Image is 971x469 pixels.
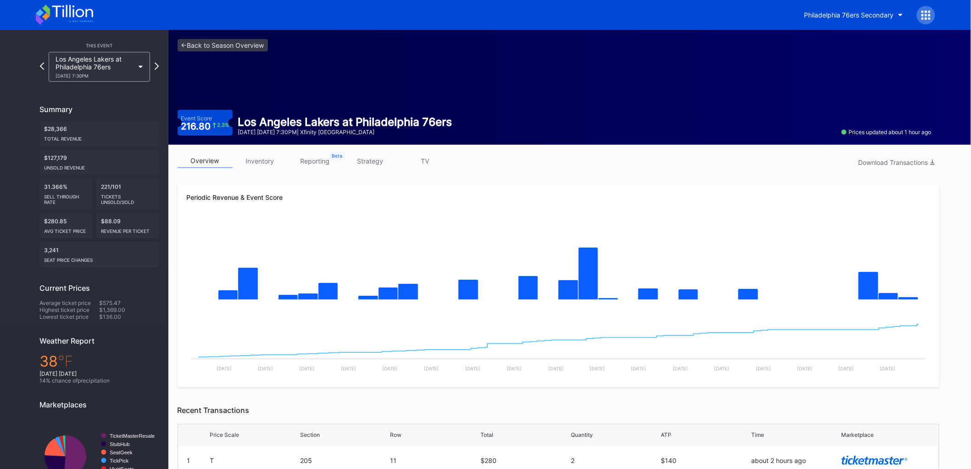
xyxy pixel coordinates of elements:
div: Unsold Revenue [45,161,155,170]
div: Prices updated about 1 hour ago [842,129,932,136]
text: [DATE] [216,366,231,371]
div: Marketplace [842,431,874,438]
div: [DATE] [DATE] [40,370,159,377]
div: Price Scale [210,431,240,438]
div: $136.00 [100,313,159,320]
div: Tickets Unsold/Sold [101,190,155,205]
a: <-Back to Season Overview [178,39,268,51]
text: [DATE] [756,366,771,371]
div: 221/101 [96,179,159,209]
text: [DATE] [548,366,564,371]
div: Summary [40,105,159,114]
div: 14 % chance of precipitation [40,377,159,384]
div: Total Revenue [45,132,155,141]
div: T [210,457,298,464]
div: Download Transactions [859,158,935,166]
div: Recent Transactions [178,406,939,415]
div: Section [300,431,320,438]
button: Download Transactions [854,156,939,169]
a: TV [398,154,453,168]
div: 38 [40,352,159,370]
div: 216.80 [181,122,229,131]
div: $140 [661,457,749,464]
text: [DATE] [631,366,646,371]
text: TicketMasterResale [110,433,155,439]
text: [DATE] [838,366,854,371]
text: StubHub [110,441,130,447]
div: Sell Through Rate [45,190,89,205]
div: 2 [571,457,659,464]
div: Lowest ticket price [40,313,100,320]
svg: Chart title [187,309,930,378]
div: about 2 hours ago [751,457,839,464]
div: $280 [480,457,569,464]
div: Average ticket price [40,299,100,306]
div: Avg ticket price [45,225,89,234]
div: $1,369.00 [100,306,159,313]
div: Row [391,431,402,438]
svg: Chart title [187,217,930,309]
div: $127,179 [40,150,159,175]
div: 31.366% [40,179,93,209]
div: Revenue per ticket [101,225,155,234]
text: TickPick [110,458,129,463]
div: Periodic Revenue & Event Score [187,193,930,201]
text: [DATE] [424,366,439,371]
text: SeatGeek [110,450,133,455]
text: [DATE] [507,366,522,371]
div: ATP [661,431,672,438]
text: [DATE] [299,366,314,371]
div: 2.3 % [217,123,229,128]
div: [DATE] [DATE] 7:30PM | Xfinity [GEOGRAPHIC_DATA] [238,129,452,136]
div: [DATE] 7:30PM [56,73,134,79]
text: [DATE] [340,366,356,371]
div: 1 [187,457,190,464]
img: ticketmaster.svg [842,456,908,464]
div: $88.09 [96,213,159,238]
a: overview [178,154,233,168]
div: $280.85 [40,213,93,238]
text: [DATE] [590,366,605,371]
div: Highest ticket price [40,306,100,313]
button: Philadelphia 76ers Secondary [798,6,910,23]
div: $575.47 [100,299,159,306]
text: [DATE] [465,366,480,371]
div: Time [751,431,764,438]
span: ℉ [58,352,73,370]
text: [DATE] [797,366,812,371]
div: Marketplaces [40,400,159,409]
text: [DATE] [880,366,895,371]
div: Event Score [181,115,212,122]
div: Total [480,431,493,438]
div: Philadelphia 76ers Secondary [804,11,894,19]
text: [DATE] [673,366,688,371]
text: [DATE] [382,366,397,371]
div: 205 [300,457,388,464]
div: Los Angeles Lakers at Philadelphia 76ers [56,55,134,79]
a: strategy [343,154,398,168]
div: Weather Report [40,336,159,345]
div: This Event [40,43,159,48]
div: Los Angeles Lakers at Philadelphia 76ers [238,115,452,129]
div: Quantity [571,431,593,438]
div: Current Prices [40,283,159,293]
text: [DATE] [258,366,273,371]
div: 11 [391,457,479,464]
text: [DATE] [714,366,729,371]
div: $28,366 [40,121,159,146]
div: 3,241 [40,242,159,267]
a: inventory [233,154,288,168]
a: reporting [288,154,343,168]
div: seat price changes [45,254,155,263]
